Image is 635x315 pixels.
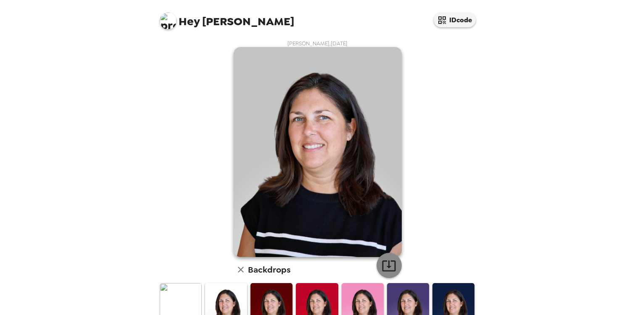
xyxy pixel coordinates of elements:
h6: Backdrops [248,263,290,276]
button: IDcode [434,13,476,27]
span: [PERSON_NAME] [160,8,294,27]
img: profile pic [160,13,177,29]
span: Hey [179,14,200,29]
img: user [234,47,402,257]
span: [PERSON_NAME] , [DATE] [287,40,348,47]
